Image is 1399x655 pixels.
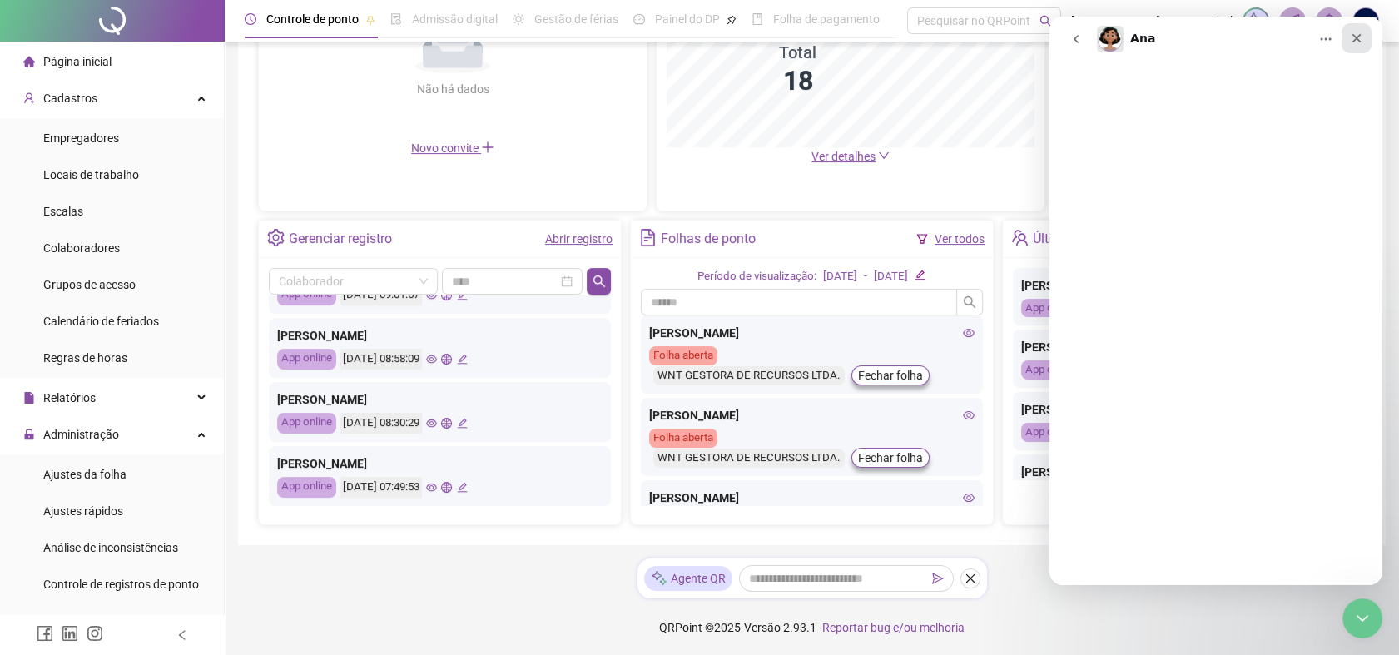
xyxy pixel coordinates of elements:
[811,150,876,163] span: Ver detalhes
[1021,360,1080,380] div: App online
[277,326,603,345] div: [PERSON_NAME]
[340,349,422,370] div: [DATE] 08:58:09
[874,268,908,285] div: [DATE]
[534,12,618,26] span: Gestão de férias
[277,454,603,473] div: [PERSON_NAME]
[43,315,159,328] span: Calendário de feriados
[43,168,139,181] span: Locais de trabalho
[545,232,613,246] a: Abrir registro
[43,131,119,145] span: Empregadores
[963,409,975,421] span: eye
[457,290,468,300] span: edit
[277,390,603,409] div: [PERSON_NAME]
[1071,12,1233,30] span: [PERSON_NAME] - WNT Capital
[43,241,120,255] span: Colaboradores
[653,449,845,468] div: WNT GESTORA DE RECURSOS LTDA.
[1039,15,1052,27] span: search
[1021,299,1347,318] div: [DATE] 10:53:04
[277,349,336,370] div: App online
[277,413,336,434] div: App online
[277,477,336,498] div: App online
[277,285,336,305] div: App online
[858,449,923,467] span: Fechar folha
[43,92,97,105] span: Cadastros
[963,492,975,504] span: eye
[267,229,285,246] span: setting
[340,285,422,305] div: [DATE] 09:01:57
[1021,276,1347,295] div: [PERSON_NAME]
[1021,423,1080,442] div: App online
[653,366,845,385] div: WNT GESTORA DE RECURSOS LTDA.
[43,55,112,68] span: Página inicial
[1021,299,1080,318] div: App online
[935,232,985,246] a: Ver todos
[649,324,975,342] div: [PERSON_NAME]
[37,625,53,642] span: facebook
[963,295,976,309] span: search
[593,275,606,288] span: search
[1049,17,1382,585] iframe: Intercom live chat
[1021,360,1347,380] div: [DATE] 10:39:54
[441,482,452,493] span: global
[441,418,452,429] span: global
[340,477,422,498] div: [DATE] 07:49:53
[43,578,199,591] span: Controle de registros de ponto
[823,268,857,285] div: [DATE]
[744,621,781,634] span: Versão
[932,573,944,584] span: send
[513,13,524,25] span: sun
[1011,229,1029,246] span: team
[649,429,717,448] div: Folha aberta
[649,406,975,424] div: [PERSON_NAME]
[441,290,452,300] span: global
[23,392,35,404] span: file
[1021,400,1347,419] div: [PERSON_NAME]
[266,12,359,26] span: Controle de ponto
[752,13,763,25] span: book
[727,15,737,25] span: pushpin
[965,573,976,584] span: close
[43,614,159,628] span: Gestão de solicitações
[916,233,928,245] span: filter
[649,489,975,507] div: [PERSON_NAME]
[245,13,256,25] span: clock-circle
[62,625,78,642] span: linkedin
[43,541,178,554] span: Análise de inconsistências
[457,418,468,429] span: edit
[340,413,422,434] div: [DATE] 08:30:29
[822,621,965,634] span: Reportar bug e/ou melhoria
[851,448,930,468] button: Fechar folha
[23,429,35,440] span: lock
[87,625,103,642] span: instagram
[1342,598,1382,638] iframe: Intercom live chat
[811,150,890,163] a: Ver detalhes down
[43,278,136,291] span: Grupos de acesso
[915,270,925,280] span: edit
[441,354,452,365] span: global
[661,225,756,253] div: Folhas de ponto
[1247,12,1265,30] img: sparkle-icon.fc2bf0ac1784a2077858766a79e2daf3.svg
[376,80,529,98] div: Não há dados
[176,629,188,641] span: left
[697,268,816,285] div: Período de visualização:
[644,566,732,591] div: Agente QR
[649,346,717,365] div: Folha aberta
[1021,463,1347,481] div: [PERSON_NAME]
[481,141,494,154] span: plus
[1021,423,1347,442] div: [DATE] 10:05:51
[878,150,890,161] span: down
[426,290,437,300] span: eye
[43,351,127,365] span: Regras de horas
[1322,13,1337,28] span: bell
[426,354,437,365] span: eye
[23,56,35,67] span: home
[43,428,119,441] span: Administração
[43,504,123,518] span: Ajustes rápidos
[655,12,720,26] span: Painel do DP
[457,482,468,493] span: edit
